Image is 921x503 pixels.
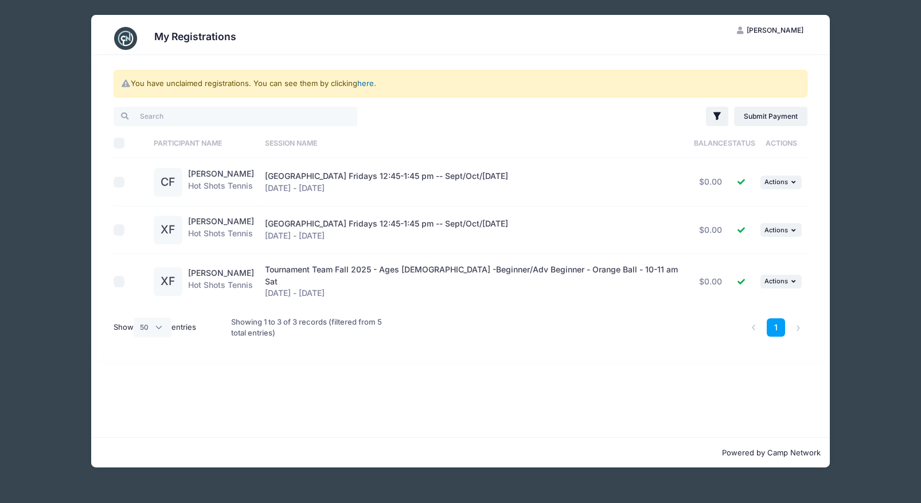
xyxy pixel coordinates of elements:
a: [PERSON_NAME] [188,169,254,178]
a: here [357,79,374,88]
th: Participant Name: activate to sort column ascending [148,128,259,158]
th: Actions: activate to sort column ascending [755,128,808,158]
th: Balance: activate to sort column ascending [693,128,728,158]
span: [GEOGRAPHIC_DATA] Fridays 12:45-1:45 pm -- Sept/Oct/[DATE] [265,171,508,181]
div: Hot Shots Tennis [188,168,254,197]
button: Actions [760,223,802,237]
div: You have unclaimed registrations. You can see them by clicking . [114,70,807,98]
span: [GEOGRAPHIC_DATA] Fridays 12:45-1:45 pm -- Sept/Oct/[DATE] [265,219,508,228]
a: 1 [767,318,786,337]
a: XF [154,277,182,287]
span: Actions [764,277,788,285]
a: CF [154,178,182,188]
td: $0.00 [693,158,728,206]
button: Actions [760,176,802,189]
div: [DATE] - [DATE] [265,170,688,194]
button: [PERSON_NAME] [727,21,813,40]
div: CF [154,168,182,197]
span: Actions [764,226,788,234]
label: Show entries [114,318,196,337]
td: $0.00 [693,254,728,309]
div: [DATE] - [DATE] [265,264,688,300]
th: Status: activate to sort column ascending [728,128,755,158]
a: [PERSON_NAME] [188,268,254,278]
h3: My Registrations [154,30,236,42]
td: $0.00 [693,206,728,255]
input: Search [114,107,357,126]
button: Actions [760,275,802,288]
div: Hot Shots Tennis [188,267,254,296]
div: XF [154,216,182,244]
a: [PERSON_NAME] [188,216,254,226]
th: Select All [114,128,149,158]
a: Submit Payment [734,107,808,126]
img: CampNetwork [114,27,137,50]
div: Showing 1 to 3 of 3 records (filtered from 5 total entries) [231,309,396,346]
th: Session Name: activate to sort column ascending [260,128,694,158]
p: Powered by Camp Network [100,447,821,459]
div: Hot Shots Tennis [188,216,254,244]
span: [PERSON_NAME] [747,26,803,34]
div: [DATE] - [DATE] [265,218,688,242]
span: Actions [764,178,788,186]
span: Tournament Team Fall 2025 - Ages [DEMOGRAPHIC_DATA] -Beginner/Adv Beginner - Orange Ball - 10-11 ... [265,264,678,286]
a: XF [154,225,182,235]
select: Showentries [134,318,171,337]
div: XF [154,267,182,296]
